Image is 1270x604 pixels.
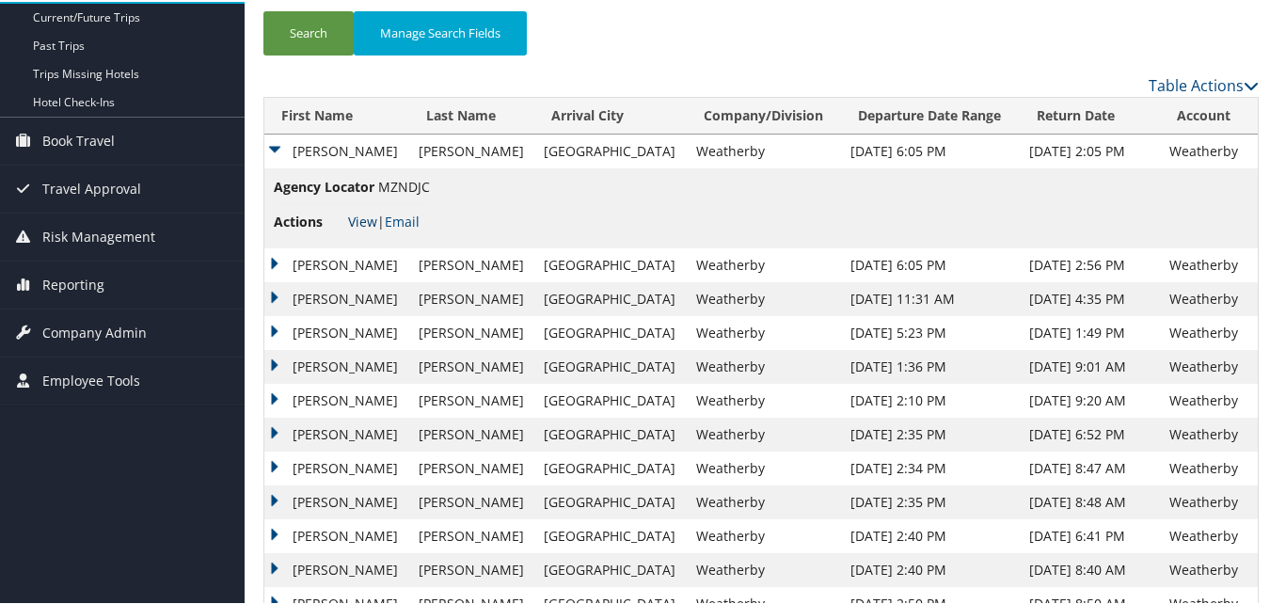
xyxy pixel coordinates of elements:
[1160,517,1258,551] td: Weatherby
[687,246,842,280] td: Weatherby
[1160,382,1258,416] td: Weatherby
[409,551,534,585] td: [PERSON_NAME]
[409,96,534,133] th: Last Name: activate to sort column ascending
[687,314,842,348] td: Weatherby
[348,211,377,229] a: View
[1160,450,1258,484] td: Weatherby
[841,484,1020,517] td: [DATE] 2:35 PM
[1160,96,1258,133] th: Account: activate to sort column ascending
[1020,450,1160,484] td: [DATE] 8:47 AM
[264,314,409,348] td: [PERSON_NAME]
[264,348,409,382] td: [PERSON_NAME]
[534,382,687,416] td: [GEOGRAPHIC_DATA]
[409,416,534,450] td: [PERSON_NAME]
[409,382,534,416] td: [PERSON_NAME]
[354,9,527,54] button: Manage Search Fields
[264,450,409,484] td: [PERSON_NAME]
[348,211,420,229] span: |
[409,484,534,517] td: [PERSON_NAME]
[409,246,534,280] td: [PERSON_NAME]
[264,382,409,416] td: [PERSON_NAME]
[1020,416,1160,450] td: [DATE] 6:52 PM
[1149,73,1259,94] a: Table Actions
[264,517,409,551] td: [PERSON_NAME]
[264,280,409,314] td: [PERSON_NAME]
[534,484,687,517] td: [GEOGRAPHIC_DATA]
[687,484,842,517] td: Weatherby
[534,133,687,167] td: [GEOGRAPHIC_DATA]
[534,246,687,280] td: [GEOGRAPHIC_DATA]
[841,416,1020,450] td: [DATE] 2:35 PM
[42,308,147,355] span: Company Admin
[274,210,344,230] span: Actions
[1160,133,1258,167] td: Weatherby
[264,484,409,517] td: [PERSON_NAME]
[42,116,115,163] span: Book Travel
[534,280,687,314] td: [GEOGRAPHIC_DATA]
[534,314,687,348] td: [GEOGRAPHIC_DATA]
[841,133,1020,167] td: [DATE] 6:05 PM
[409,348,534,382] td: [PERSON_NAME]
[385,211,420,229] a: Email
[409,517,534,551] td: [PERSON_NAME]
[1020,484,1160,517] td: [DATE] 8:48 AM
[1160,416,1258,450] td: Weatherby
[274,175,374,196] span: Agency Locator
[841,280,1020,314] td: [DATE] 11:31 AM
[1020,314,1160,348] td: [DATE] 1:49 PM
[409,450,534,484] td: [PERSON_NAME]
[1020,517,1160,551] td: [DATE] 6:41 PM
[841,314,1020,348] td: [DATE] 5:23 PM
[264,551,409,585] td: [PERSON_NAME]
[1020,348,1160,382] td: [DATE] 9:01 AM
[534,416,687,450] td: [GEOGRAPHIC_DATA]
[687,382,842,416] td: Weatherby
[841,348,1020,382] td: [DATE] 1:36 PM
[1160,280,1258,314] td: Weatherby
[1160,348,1258,382] td: Weatherby
[1020,96,1160,133] th: Return Date: activate to sort column ascending
[264,133,409,167] td: [PERSON_NAME]
[409,133,534,167] td: [PERSON_NAME]
[1020,551,1160,585] td: [DATE] 8:40 AM
[687,551,842,585] td: Weatherby
[841,517,1020,551] td: [DATE] 2:40 PM
[42,356,140,403] span: Employee Tools
[264,96,409,133] th: First Name: activate to sort column ascending
[1160,246,1258,280] td: Weatherby
[264,246,409,280] td: [PERSON_NAME]
[263,9,354,54] button: Search
[841,450,1020,484] td: [DATE] 2:34 PM
[841,246,1020,280] td: [DATE] 6:05 PM
[1160,314,1258,348] td: Weatherby
[1160,484,1258,517] td: Weatherby
[1020,382,1160,416] td: [DATE] 9:20 AM
[534,348,687,382] td: [GEOGRAPHIC_DATA]
[687,416,842,450] td: Weatherby
[534,551,687,585] td: [GEOGRAPHIC_DATA]
[1020,280,1160,314] td: [DATE] 4:35 PM
[534,517,687,551] td: [GEOGRAPHIC_DATA]
[1160,551,1258,585] td: Weatherby
[1020,246,1160,280] td: [DATE] 2:56 PM
[687,133,842,167] td: Weatherby
[841,96,1020,133] th: Departure Date Range: activate to sort column ascending
[687,348,842,382] td: Weatherby
[841,382,1020,416] td: [DATE] 2:10 PM
[687,450,842,484] td: Weatherby
[687,280,842,314] td: Weatherby
[1020,133,1160,167] td: [DATE] 2:05 PM
[687,517,842,551] td: Weatherby
[409,280,534,314] td: [PERSON_NAME]
[534,450,687,484] td: [GEOGRAPHIC_DATA]
[841,551,1020,585] td: [DATE] 2:40 PM
[264,416,409,450] td: [PERSON_NAME]
[42,260,104,307] span: Reporting
[409,314,534,348] td: [PERSON_NAME]
[42,164,141,211] span: Travel Approval
[42,212,155,259] span: Risk Management
[378,176,430,194] span: MZNDJC
[534,96,687,133] th: Arrival City: activate to sort column ascending
[687,96,842,133] th: Company/Division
